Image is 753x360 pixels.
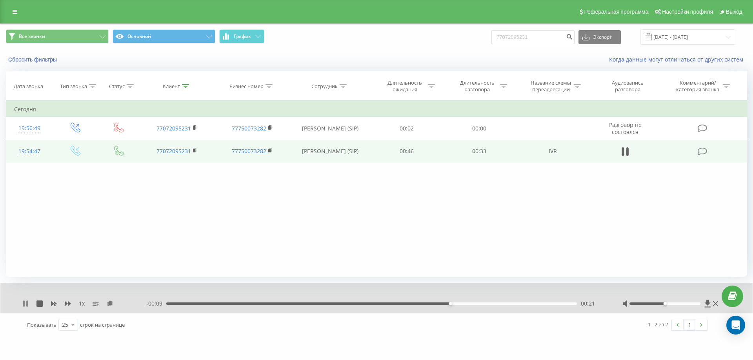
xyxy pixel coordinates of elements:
[584,9,648,15] span: Реферальная программа
[6,56,61,63] button: Сбросить фильтры
[234,34,251,39] span: График
[384,80,426,93] div: Длительность ожидания
[443,117,515,140] td: 00:00
[27,321,56,328] span: Показывать
[675,80,721,93] div: Комментарий/категория звонка
[449,302,452,305] div: Accessibility label
[14,121,45,136] div: 19:56:49
[581,300,595,308] span: 00:21
[609,56,747,63] a: Когда данные могут отличаться от других систем
[289,140,371,163] td: [PERSON_NAME] (SIP)
[456,80,498,93] div: Длительность разговора
[515,140,591,163] td: IVR
[109,83,125,90] div: Статус
[289,117,371,140] td: [PERSON_NAME] (SIP)
[113,29,215,43] button: Основной
[602,80,653,93] div: Аудиозапись разговора
[6,101,747,117] td: Сегодня
[371,117,443,140] td: 00:02
[14,83,43,90] div: Дата звонка
[6,29,109,43] button: Все звонки
[311,83,338,90] div: Сотрудник
[371,140,443,163] td: 00:46
[80,321,125,328] span: строк на странице
[60,83,87,90] div: Тип звонка
[530,80,572,93] div: Название схемы переадресации
[726,316,745,335] div: Open Intercom Messenger
[14,144,45,159] div: 19:54:47
[684,319,695,330] a: 1
[219,29,264,43] button: График
[62,321,68,329] div: 25
[232,125,266,132] a: 77750073282
[609,121,642,136] span: Разговор не состоялся
[156,147,191,155] a: 77072095231
[229,83,264,90] div: Бизнес номер
[232,147,266,155] a: 77750073282
[648,320,668,328] div: 1 - 2 из 2
[578,30,621,44] button: Экспорт
[443,140,515,163] td: 00:33
[79,300,85,308] span: 1 x
[146,300,166,308] span: - 00:09
[163,83,180,90] div: Клиент
[663,302,666,305] div: Accessibility label
[19,33,45,40] span: Все звонки
[156,125,191,132] a: 77072095231
[491,30,575,44] input: Поиск по номеру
